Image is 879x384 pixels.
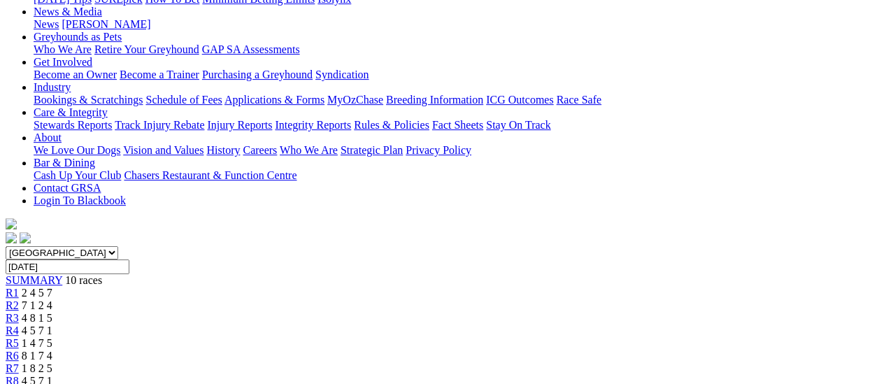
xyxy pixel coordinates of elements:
a: R3 [6,312,19,324]
a: Careers [243,144,277,156]
a: News & Media [34,6,102,17]
a: R5 [6,337,19,349]
span: 4 8 1 5 [22,312,52,324]
a: Chasers Restaurant & Function Centre [124,169,296,181]
div: Industry [34,94,873,106]
a: [PERSON_NAME] [62,18,150,30]
a: Applications & Forms [224,94,324,106]
a: Care & Integrity [34,106,108,118]
div: Care & Integrity [34,119,873,131]
div: Greyhounds as Pets [34,43,873,56]
a: Track Injury Rebate [115,119,204,131]
a: SUMMARY [6,274,62,286]
a: Cash Up Your Club [34,169,121,181]
a: News [34,18,59,30]
a: Injury Reports [207,119,272,131]
a: MyOzChase [327,94,383,106]
a: Race Safe [556,94,601,106]
a: ICG Outcomes [486,94,553,106]
a: Greyhounds as Pets [34,31,122,43]
input: Select date [6,259,129,274]
a: Stay On Track [486,119,550,131]
a: Become a Trainer [120,69,199,80]
a: Vision and Values [123,144,203,156]
div: News & Media [34,18,873,31]
a: Bar & Dining [34,157,95,169]
a: Bookings & Scratchings [34,94,143,106]
a: R6 [6,350,19,362]
a: R2 [6,299,19,311]
a: History [206,144,240,156]
a: Contact GRSA [34,182,101,194]
span: 2 4 5 7 [22,287,52,299]
a: Strategic Plan [341,144,403,156]
div: Bar & Dining [34,169,873,182]
span: 1 4 7 5 [22,337,52,349]
a: Fact Sheets [432,119,483,131]
a: GAP SA Assessments [202,43,300,55]
a: Become an Owner [34,69,117,80]
a: We Love Our Dogs [34,144,120,156]
img: twitter.svg [20,232,31,243]
a: R4 [6,325,19,336]
span: 7 1 2 4 [22,299,52,311]
a: Login To Blackbook [34,194,126,206]
a: Who We Are [280,144,338,156]
a: Syndication [315,69,369,80]
a: Privacy Policy [406,144,471,156]
img: facebook.svg [6,232,17,243]
a: Purchasing a Greyhound [202,69,313,80]
a: Retire Your Greyhound [94,43,199,55]
div: Get Involved [34,69,873,81]
img: logo-grsa-white.png [6,218,17,229]
a: Who We Are [34,43,92,55]
a: R1 [6,287,19,299]
a: Integrity Reports [275,119,351,131]
div: About [34,144,873,157]
a: Stewards Reports [34,119,112,131]
a: Schedule of Fees [145,94,222,106]
a: Breeding Information [386,94,483,106]
a: About [34,131,62,143]
a: Rules & Policies [354,119,429,131]
span: 4 5 7 1 [22,325,52,336]
a: R7 [6,362,19,374]
a: Industry [34,81,71,93]
span: 1 8 2 5 [22,362,52,374]
a: Get Involved [34,56,92,68]
span: 10 races [65,274,102,286]
span: 8 1 7 4 [22,350,52,362]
